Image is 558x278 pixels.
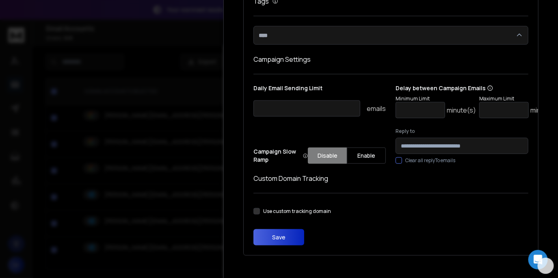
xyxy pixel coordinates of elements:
h1: Custom Domain Tracking [253,174,528,183]
img: logo_orange.svg [13,13,19,20]
p: Minimum Limit [396,96,476,102]
label: Use custom tracking domain [263,208,331,215]
p: Daily Email Sending Limit [253,84,386,96]
div: v 4.0.25 [23,13,40,20]
button: Disable [308,148,347,164]
img: website_grey.svg [13,21,19,28]
p: minute(s) [447,105,476,115]
h1: Campaign Settings [253,54,528,64]
button: Enable [347,148,386,164]
p: emails [367,104,386,113]
label: Clear all replyTo emails [405,157,455,164]
p: Campaign Slow Ramp [253,148,308,164]
div: Keywords by Traffic [90,48,137,53]
div: Open Intercom Messenger [528,250,548,269]
div: Domain Overview [31,48,73,53]
img: tab_domain_overview_orange.svg [22,47,28,54]
div: Domain: [URL] [21,21,58,28]
img: tab_keywords_by_traffic_grey.svg [81,47,87,54]
label: Reply to [396,128,528,135]
button: Save [253,229,304,245]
